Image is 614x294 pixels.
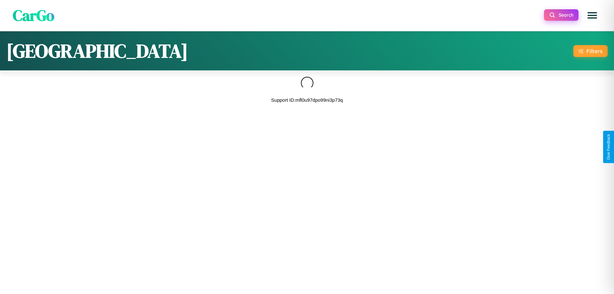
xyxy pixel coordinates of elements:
div: Give Feedback [606,134,611,160]
p: Support ID: mfl0u97dpo99ni3p73q [271,96,343,104]
button: Filters [573,45,608,57]
div: Filters [586,48,602,54]
button: Search [544,9,579,21]
span: CarGo [13,5,54,26]
span: Search [559,12,573,18]
button: Open menu [583,6,601,24]
h1: [GEOGRAPHIC_DATA] [6,38,188,64]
